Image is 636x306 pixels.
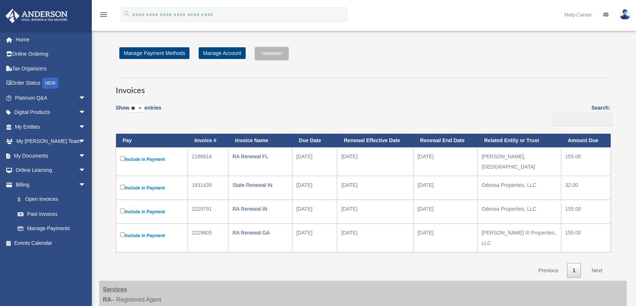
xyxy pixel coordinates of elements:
[619,9,630,20] img: User Pic
[79,163,93,178] span: arrow_drop_down
[232,180,288,190] div: State Renewal IN
[79,148,93,163] span: arrow_drop_down
[413,147,478,176] td: [DATE]
[79,105,93,120] span: arrow_drop_down
[586,263,608,278] a: Next
[561,147,611,176] td: 155.00
[5,177,93,192] a: Billingarrow_drop_down
[5,76,97,91] a: Order StatusNEW
[79,134,93,149] span: arrow_drop_down
[188,200,228,224] td: 2229791
[413,224,478,252] td: [DATE]
[477,200,561,224] td: Odessa Properties, LLC
[120,185,125,189] input: Include in Payment
[5,91,97,105] a: Platinum Q&Aarrow_drop_down
[10,207,93,221] a: Past Invoices
[5,105,97,120] a: Digital Productsarrow_drop_down
[292,176,337,200] td: [DATE]
[116,103,161,120] label: Show entries
[120,209,125,213] input: Include in Payment
[337,134,413,147] th: Renewal Effective Date: activate to sort column ascending
[120,183,184,192] label: Include in Payment
[5,134,97,149] a: My [PERSON_NAME] Teamarrow_drop_down
[477,176,561,200] td: Odessa Properties, LLC
[232,228,288,238] div: RA Renewal GA
[5,61,97,76] a: Tax Organizers
[99,10,108,19] i: menu
[413,134,478,147] th: Renewal End Date: activate to sort column ascending
[79,119,93,134] span: arrow_drop_down
[116,134,188,147] th: Pay: activate to sort column descending
[116,78,610,96] h3: Invoices
[22,195,25,204] span: $
[120,232,125,237] input: Include in Payment
[567,263,581,278] a: 1
[10,192,90,207] a: $Open Invoices
[188,224,228,252] td: 2229805
[477,134,561,147] th: Related Entity or Trust: activate to sort column ascending
[477,147,561,176] td: [PERSON_NAME], [GEOGRAPHIC_DATA]
[129,104,144,113] select: Showentries
[477,224,561,252] td: [PERSON_NAME] III Properties, LLC
[5,148,97,163] a: My Documentsarrow_drop_down
[292,200,337,224] td: [DATE]
[120,231,184,240] label: Include in Payment
[188,176,228,200] td: 1831439
[552,113,613,126] input: Search:
[103,296,111,303] strong: RA
[549,103,610,126] label: Search:
[5,119,97,134] a: My Entitiesarrow_drop_down
[79,91,93,106] span: arrow_drop_down
[188,147,228,176] td: 2186814
[337,147,413,176] td: [DATE]
[103,286,127,292] strong: Services
[5,163,97,178] a: Online Learningarrow_drop_down
[10,221,93,236] a: Manage Payments
[337,200,413,224] td: [DATE]
[228,134,292,147] th: Invoice Name: activate to sort column ascending
[413,200,478,224] td: [DATE]
[199,47,246,59] a: Manage Account
[188,134,228,147] th: Invoice #: activate to sort column ascending
[292,134,337,147] th: Due Date: activate to sort column ascending
[79,177,93,192] span: arrow_drop_down
[292,224,337,252] td: [DATE]
[120,207,184,216] label: Include in Payment
[123,10,131,18] i: search
[3,9,70,23] img: Anderson Advisors Platinum Portal
[292,147,337,176] td: [DATE]
[533,263,564,278] a: Previous
[561,224,611,252] td: 155.00
[42,78,58,89] div: NEW
[561,200,611,224] td: 155.00
[561,176,611,200] td: 32.00
[232,204,288,214] div: RA Renewal IN
[120,155,184,164] label: Include in Payment
[5,32,97,47] a: Home
[232,151,288,162] div: RA Renewal FL
[119,47,189,59] a: Manage Payment Methods
[337,176,413,200] td: [DATE]
[99,13,108,19] a: menu
[120,156,125,161] input: Include in Payment
[5,236,97,250] a: Events Calendar
[561,134,611,147] th: Amount Due: activate to sort column ascending
[413,176,478,200] td: [DATE]
[5,47,97,62] a: Online Ordering
[337,224,413,252] td: [DATE]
